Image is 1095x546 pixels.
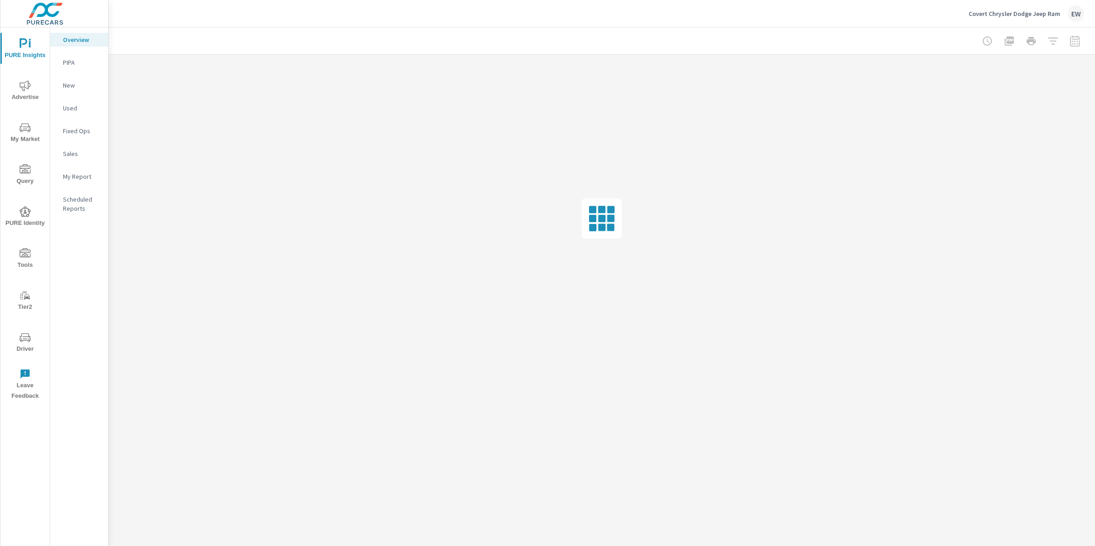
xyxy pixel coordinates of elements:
div: Sales [50,147,108,161]
p: My Report [63,172,101,181]
span: Tier2 [3,290,47,312]
div: My Report [50,170,108,183]
div: nav menu [0,27,50,405]
div: Used [50,101,108,115]
span: Tools [3,248,47,270]
div: EW [1068,5,1084,22]
span: Leave Feedback [3,369,47,401]
span: Driver [3,332,47,354]
p: Sales [63,149,101,158]
p: Scheduled Reports [63,195,101,213]
div: Fixed Ops [50,124,108,138]
div: Overview [50,33,108,47]
p: Fixed Ops [63,126,101,135]
p: Covert Chrysler Dodge Jeep Ram [969,10,1060,18]
span: PURE Identity [3,206,47,229]
p: Used [63,104,101,113]
span: My Market [3,122,47,145]
div: Scheduled Reports [50,192,108,215]
span: Query [3,164,47,187]
p: New [63,81,101,90]
span: Advertise [3,80,47,103]
div: PIPA [50,56,108,69]
p: Overview [63,35,101,44]
div: New [50,78,108,92]
span: PURE Insights [3,38,47,61]
p: PIPA [63,58,101,67]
